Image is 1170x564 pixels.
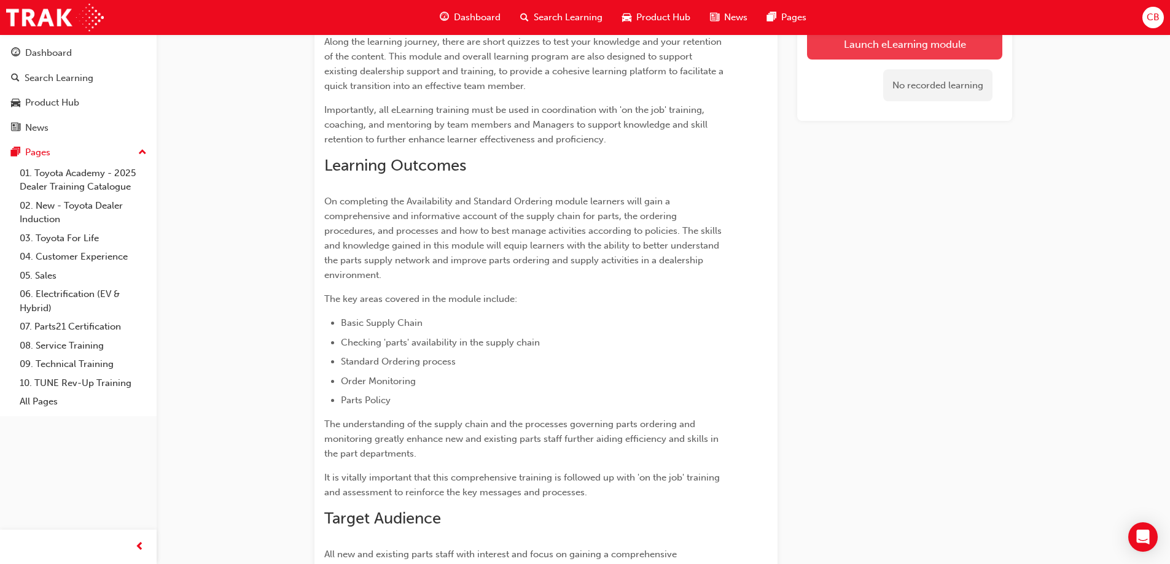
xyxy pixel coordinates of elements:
[324,419,721,459] span: The understanding of the supply chain and the processes governing parts ordering and monitoring g...
[5,39,152,141] button: DashboardSearch LearningProduct HubNews
[807,28,1002,59] a: Launch eLearning module
[612,5,700,30] a: car-iconProduct Hub
[324,156,466,175] span: Learning Outcomes
[15,164,152,196] a: 01. Toyota Academy - 2025 Dealer Training Catalogue
[341,356,456,367] span: Standard Ordering process
[1128,522,1158,552] div: Open Intercom Messenger
[15,392,152,411] a: All Pages
[1147,10,1160,25] span: CB
[15,317,152,336] a: 07. Parts21 Certification
[724,10,747,25] span: News
[341,376,416,387] span: Order Monitoring
[5,91,152,114] a: Product Hub
[454,10,501,25] span: Dashboard
[25,71,93,85] div: Search Learning
[341,395,391,406] span: Parts Policy
[1142,7,1164,28] button: CB
[15,355,152,374] a: 09. Technical Training
[324,104,710,145] span: Importantly, all eLearning training must be used in coordination with 'on the job' training, coac...
[11,73,20,84] span: search-icon
[700,5,757,30] a: news-iconNews
[324,36,726,91] span: Along the learning journey, there are short quizzes to test your knowledge and your retention of ...
[15,374,152,393] a: 10. TUNE Rev-Up Training
[341,317,423,328] span: Basic Supply Chain
[15,229,152,248] a: 03. Toyota For Life
[5,117,152,139] a: News
[6,4,104,31] img: Trak
[5,42,152,64] a: Dashboard
[757,5,816,30] a: pages-iconPages
[440,10,449,25] span: guage-icon
[710,10,719,25] span: news-icon
[883,69,993,101] div: No recorded learning
[15,247,152,266] a: 04. Customer Experience
[430,5,510,30] a: guage-iconDashboard
[25,121,49,135] div: News
[324,196,724,280] span: On completing the Availability and Standard Ordering module learners will gain a comprehensive an...
[520,10,529,25] span: search-icon
[135,539,144,555] span: prev-icon
[15,266,152,285] a: 05. Sales
[324,293,517,304] span: The key areas covered in the module include:
[15,336,152,355] a: 08. Service Training
[15,196,152,229] a: 02. New - Toyota Dealer Induction
[781,10,806,25] span: Pages
[11,123,20,134] span: news-icon
[324,509,441,528] span: Target Audience
[11,48,20,59] span: guage-icon
[5,141,152,164] button: Pages
[11,98,20,109] span: car-icon
[25,96,79,110] div: Product Hub
[15,285,152,317] a: 06. Electrification (EV & Hybrid)
[5,67,152,90] a: Search Learning
[636,10,690,25] span: Product Hub
[341,337,540,348] span: Checking 'parts' availability in the supply chain
[510,5,612,30] a: search-iconSearch Learning
[138,145,147,161] span: up-icon
[25,46,72,60] div: Dashboard
[324,472,722,498] span: It is vitally important that this comprehensive training is followed up with 'on the job' trainin...
[11,147,20,158] span: pages-icon
[767,10,776,25] span: pages-icon
[534,10,603,25] span: Search Learning
[25,145,50,160] div: Pages
[622,10,631,25] span: car-icon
